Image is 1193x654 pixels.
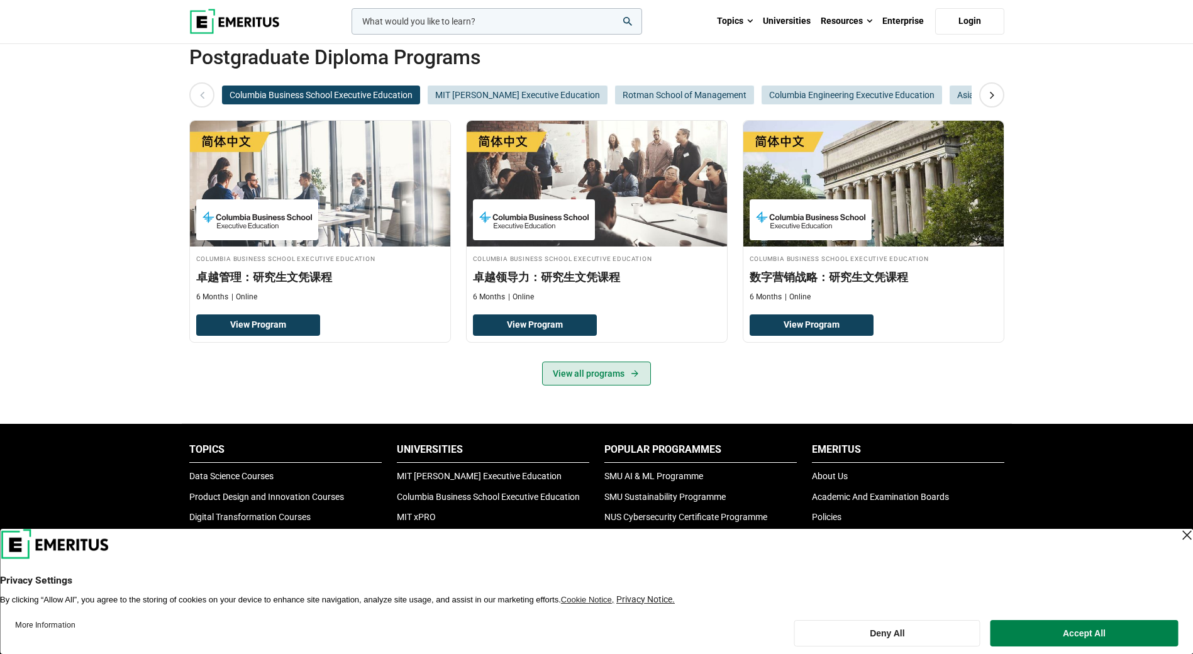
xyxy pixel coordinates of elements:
[397,492,580,502] a: Columbia Business School Executive Education
[604,492,726,502] a: SMU Sustainability Programme
[231,292,257,302] p: Online
[743,121,1004,247] img: 数字营销战略：研究生文凭课程 | Online Digital Marketing Course
[935,8,1004,35] a: Login
[428,86,608,104] button: MIT [PERSON_NAME] Executive Education
[473,269,721,285] h3: 卓越领导力：研究生文凭课程
[785,292,811,302] p: Online
[812,512,841,522] a: Policies
[397,471,562,481] a: MIT [PERSON_NAME] Executive Education
[467,121,727,309] a: Leadership Course by Columbia Business School Executive Education - Columbia Business School Exec...
[756,206,865,234] img: Columbia Business School Executive Education
[812,471,848,481] a: About Us
[189,471,274,481] a: Data Science Courses
[222,86,420,104] button: Columbia Business School Executive Education
[196,253,444,263] h4: Columbia Business School Executive Education
[604,512,767,522] a: NUS Cybersecurity Certificate Programme
[196,314,320,336] a: View Program
[190,121,450,309] a: Digital Transformation Course by Columbia Business School Executive Education - Columbia Business...
[196,292,228,302] p: 6 Months
[189,45,1004,70] h2: Postgraduate Diploma Programs
[189,492,344,502] a: Product Design and Innovation Courses
[743,121,1004,309] a: Digital Marketing Course by Columbia Business School Executive Education - Columbia Business Scho...
[750,292,782,302] p: 6 Months
[397,512,436,522] a: MIT xPRO
[615,86,754,104] button: Rotman School of Management
[189,512,311,522] a: Digital Transformation Courses
[750,314,874,336] a: View Program
[352,8,642,35] input: woocommerce-product-search-field-0
[473,292,505,302] p: 6 Months
[479,206,589,234] img: Columbia Business School Executive Education
[473,253,721,263] h4: Columbia Business School Executive Education
[196,269,444,285] h3: 卓越管理：研究生文凭课程
[190,121,450,247] img: 卓越管理：研究生文凭课程 | Online Digital Transformation Course
[812,492,949,502] a: Academic And Examination Boards
[750,269,997,285] h3: 数字营销战略：研究生文凭课程
[762,86,942,104] button: Columbia Engineering Executive Education
[467,121,727,247] img: 卓越领导力：研究生文凭课程 | Online Leadership Course
[750,253,997,263] h4: Columbia Business School Executive Education
[473,314,597,336] a: View Program
[604,471,703,481] a: SMU AI & ML Programme
[950,86,1085,104] button: Asian Institute of Management
[542,362,651,385] a: View all programs
[508,292,534,302] p: Online
[203,206,312,234] img: Columbia Business School Executive Education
